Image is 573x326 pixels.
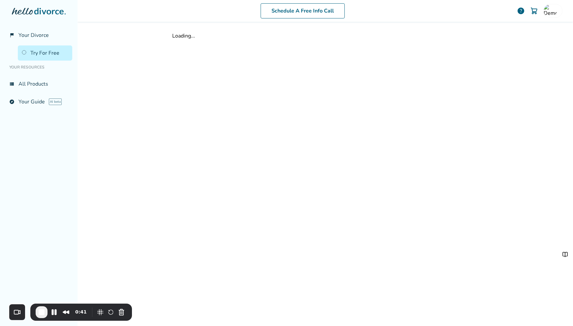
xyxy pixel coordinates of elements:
[5,76,72,92] a: view_listAll Products
[5,94,72,109] a: exploreYour GuideAI beta
[530,7,538,15] img: Cart
[517,7,525,15] a: help
[49,98,62,105] span: AI beta
[544,4,557,17] img: Demo Divorce
[5,28,72,43] a: flag_2Your Divorce
[261,3,345,18] a: Schedule A Free Info Call
[9,33,15,38] span: flag_2
[18,45,72,61] a: Try For Free
[9,81,15,87] span: view_list
[9,99,15,104] span: explore
[5,61,72,74] li: Your Resources
[172,32,478,40] div: Loading...
[18,32,49,39] span: Your Divorce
